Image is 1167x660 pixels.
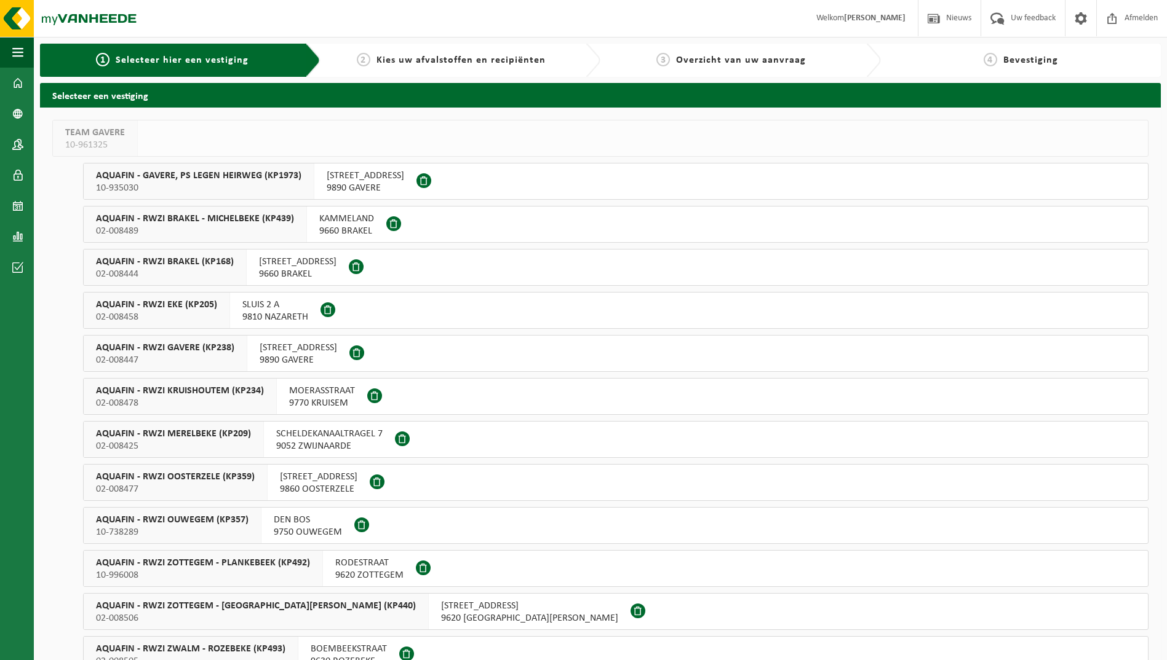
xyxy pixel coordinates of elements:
span: 9890 GAVERE [260,354,337,366]
button: AQUAFIN - RWZI ZOTTEGEM - PLANKEBEEK (KP492) 10-996008 RODESTRAAT9620 ZOTTEGEM [83,550,1149,587]
span: 02-008444 [96,268,234,280]
button: AQUAFIN - RWZI OUWEGEM (KP357) 10-738289 DEN BOS9750 OUWEGEM [83,507,1149,544]
span: Overzicht van uw aanvraag [676,55,806,65]
span: 02-008477 [96,483,255,495]
span: AQUAFIN - RWZI OUWEGEM (KP357) [96,514,249,526]
span: MOERASSTRAAT [289,385,355,397]
span: 02-008478 [96,397,264,409]
span: [STREET_ADDRESS] [441,600,618,612]
button: AQUAFIN - RWZI BRAKEL - MICHELBEKE (KP439) 02-008489 KAMMELAND9660 BRAKEL [83,206,1149,243]
span: 4 [984,53,997,66]
span: AQUAFIN - RWZI MERELBEKE (KP209) [96,428,251,440]
strong: [PERSON_NAME] [844,14,906,23]
span: DEN BOS [274,514,342,526]
button: AQUAFIN - RWZI OOSTERZELE (KP359) 02-008477 [STREET_ADDRESS]9860 OOSTERZELE [83,464,1149,501]
span: 9660 BRAKEL [259,268,337,280]
span: 02-008447 [96,354,234,366]
span: RODESTRAAT [335,557,404,569]
span: 9660 BRAKEL [319,225,374,237]
button: AQUAFIN - RWZI GAVERE (KP238) 02-008447 [STREET_ADDRESS]9890 GAVERE [83,335,1149,372]
button: AQUAFIN - GAVERE, PS LEGEN HEIRWEG (KP1973) 10-935030 [STREET_ADDRESS]9890 GAVERE [83,163,1149,200]
span: AQUAFIN - RWZI KRUISHOUTEM (KP234) [96,385,264,397]
span: 1 [96,53,110,66]
span: 02-008506 [96,612,416,624]
span: 9750 OUWEGEM [274,526,342,538]
span: 9890 GAVERE [327,182,404,194]
span: Selecteer hier een vestiging [116,55,249,65]
span: 9810 NAZARETH [242,311,308,323]
span: 10-935030 [96,182,301,194]
span: AQUAFIN - GAVERE, PS LEGEN HEIRWEG (KP1973) [96,170,301,182]
button: AQUAFIN - RWZI BRAKEL (KP168) 02-008444 [STREET_ADDRESS]9660 BRAKEL [83,249,1149,286]
button: AQUAFIN - RWZI ZOTTEGEM - [GEOGRAPHIC_DATA][PERSON_NAME] (KP440) 02-008506 [STREET_ADDRESS]9620 [... [83,593,1149,630]
span: Kies uw afvalstoffen en recipiënten [376,55,546,65]
span: AQUAFIN - RWZI ZOTTEGEM - [GEOGRAPHIC_DATA][PERSON_NAME] (KP440) [96,600,416,612]
button: AQUAFIN - RWZI KRUISHOUTEM (KP234) 02-008478 MOERASSTRAAT9770 KRUISEM [83,378,1149,415]
span: BOEMBEEKSTRAAT [311,643,387,655]
span: AQUAFIN - RWZI BRAKEL - MICHELBEKE (KP439) [96,213,294,225]
span: AQUAFIN - RWZI ZOTTEGEM - PLANKEBEEK (KP492) [96,557,310,569]
span: 9620 [GEOGRAPHIC_DATA][PERSON_NAME] [441,612,618,624]
span: 10-961325 [65,139,125,151]
span: 3 [656,53,670,66]
span: [STREET_ADDRESS] [327,170,404,182]
span: [STREET_ADDRESS] [259,256,337,268]
span: Bevestiging [1003,55,1058,65]
span: 10-738289 [96,526,249,538]
button: AQUAFIN - RWZI MERELBEKE (KP209) 02-008425 SCHELDEKANAALTRAGEL 79052 ZWIJNAARDE [83,421,1149,458]
span: 2 [357,53,370,66]
span: 9860 OOSTERZELE [280,483,357,495]
h2: Selecteer een vestiging [40,83,1161,107]
span: SCHELDEKANAALTRAGEL 7 [276,428,383,440]
span: 02-008458 [96,311,217,323]
span: [STREET_ADDRESS] [260,342,337,354]
span: TEAM GAVERE [65,127,125,139]
span: 9052 ZWIJNAARDE [276,440,383,452]
span: AQUAFIN - RWZI OOSTERZELE (KP359) [96,471,255,483]
span: 02-008425 [96,440,251,452]
button: AQUAFIN - RWZI EKE (KP205) 02-008458 SLUIS 2 A9810 NAZARETH [83,292,1149,329]
span: [STREET_ADDRESS] [280,471,357,483]
span: 9620 ZOTTEGEM [335,569,404,581]
span: AQUAFIN - RWZI BRAKEL (KP168) [96,256,234,268]
span: AQUAFIN - RWZI EKE (KP205) [96,299,217,311]
span: 9770 KRUISEM [289,397,355,409]
span: KAMMELAND [319,213,374,225]
span: SLUIS 2 A [242,299,308,311]
span: 10-996008 [96,569,310,581]
span: AQUAFIN - RWZI GAVERE (KP238) [96,342,234,354]
span: 02-008489 [96,225,294,237]
span: AQUAFIN - RWZI ZWALM - ROZEBEKE (KP493) [96,643,285,655]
